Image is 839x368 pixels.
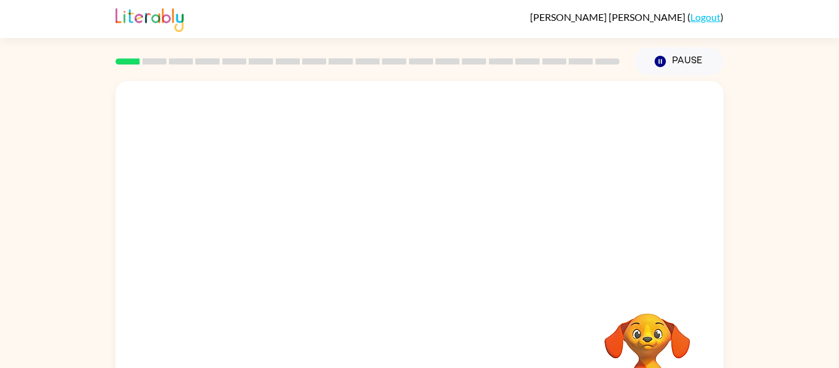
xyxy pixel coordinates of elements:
[690,11,720,23] a: Logout
[115,5,184,32] img: Literably
[530,11,687,23] span: [PERSON_NAME] [PERSON_NAME]
[530,11,724,23] div: ( )
[634,47,724,76] button: Pause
